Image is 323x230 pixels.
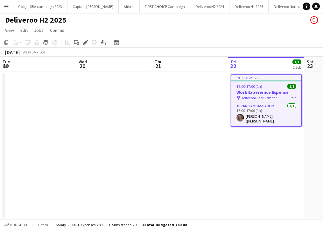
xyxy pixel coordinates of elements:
[3,59,10,65] span: Tue
[67,0,119,13] button: Captain [PERSON_NAME]
[39,50,46,54] div: BST
[293,65,301,70] div: 1 Job
[236,84,262,89] span: 16:00-17:00 (1h)
[155,59,163,65] span: Thu
[119,0,140,13] button: Airbnb
[32,26,46,34] a: Jobs
[230,62,236,70] span: 22
[3,221,30,228] button: Budgeted
[20,27,28,33] span: Edit
[3,26,17,34] a: View
[2,62,10,70] span: 19
[35,222,50,227] span: 1 item
[56,222,186,227] div: Salary £0.00 + Expenses £80.00 + Subsistence £0.00 =
[231,75,301,80] div: In progress
[190,0,229,13] button: Deliveroo H2 2024
[231,89,301,95] h3: Work Experience Expense
[307,59,314,65] span: Sat
[34,27,44,33] span: Jobs
[140,0,190,13] button: FIRST CHOICE Campaign
[13,0,67,13] button: Google SBA campaign 2023
[21,50,37,54] span: Week 34
[306,62,314,70] span: 23
[154,62,163,70] span: 21
[231,74,302,127] app-job-card: In progress16:00-17:00 (1h)1/1Work Experience Expense Deliveroo Recruitment1 RoleBrand Ambassador...
[50,27,64,33] span: Comms
[5,49,20,55] div: [DATE]
[18,26,30,34] a: Edit
[231,59,236,65] span: Fri
[5,27,14,33] span: View
[292,59,301,64] span: 1/1
[144,222,186,227] span: Total Budgeted £80.00
[47,26,67,34] a: Comms
[310,16,318,24] app-user-avatar: Ed Harvey
[231,102,301,126] app-card-role: Brand Ambassador1/116:00-17:00 (1h)[PERSON_NAME] ([PERSON_NAME]
[79,59,87,65] span: Wed
[241,95,277,100] span: Deliveroo Recruitment
[78,62,87,70] span: 20
[10,223,29,227] span: Budgeted
[229,0,269,13] button: Deliveroo H1 2025
[287,84,296,89] span: 1/1
[287,95,296,100] span: 1 Role
[5,15,67,25] h1: Deliveroo H2 2025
